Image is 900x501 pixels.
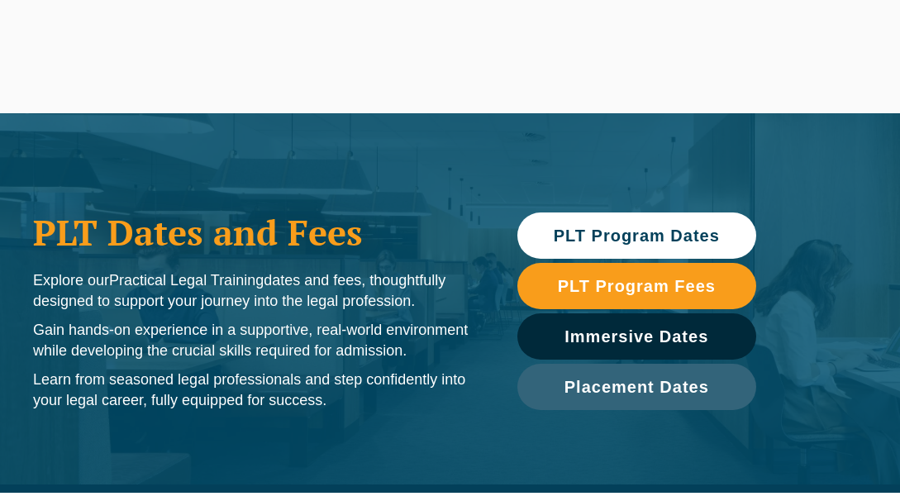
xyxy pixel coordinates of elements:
h1: PLT Dates and Fees [33,212,484,253]
p: Gain hands-on experience in a supportive, real-world environment while developing the crucial ski... [33,320,484,361]
a: PLT Program Fees [517,263,756,309]
p: Explore our dates and fees, thoughtfully designed to support your journey into the legal profession. [33,270,484,312]
span: PLT Program Fees [558,278,716,294]
span: Placement Dates [564,379,709,395]
span: Immersive Dates [564,328,708,345]
a: PLT Program Dates [517,212,756,259]
a: Placement Dates [517,364,756,410]
p: Learn from seasoned legal professionals and step confidently into your legal career, fully equipp... [33,370,484,411]
span: Practical Legal Training [109,272,264,289]
span: PLT Program Dates [554,227,720,244]
a: Immersive Dates [517,313,756,360]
